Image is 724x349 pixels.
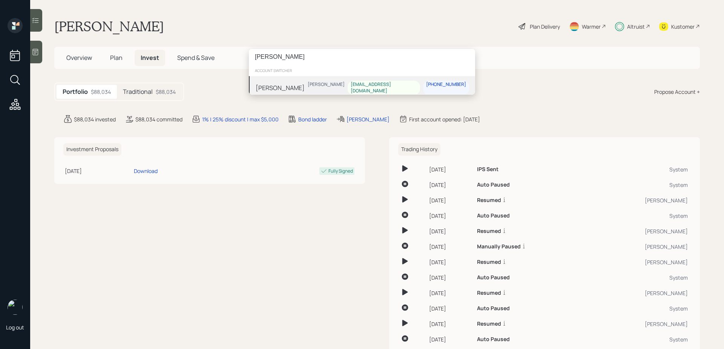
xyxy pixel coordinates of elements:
[308,81,345,88] div: [PERSON_NAME]
[249,65,475,76] div: account switcher
[249,49,475,65] input: Type a command or search…
[351,81,417,94] div: [EMAIL_ADDRESS][DOMAIN_NAME]
[426,81,466,88] div: [PHONE_NUMBER]
[256,83,305,92] div: [PERSON_NAME]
